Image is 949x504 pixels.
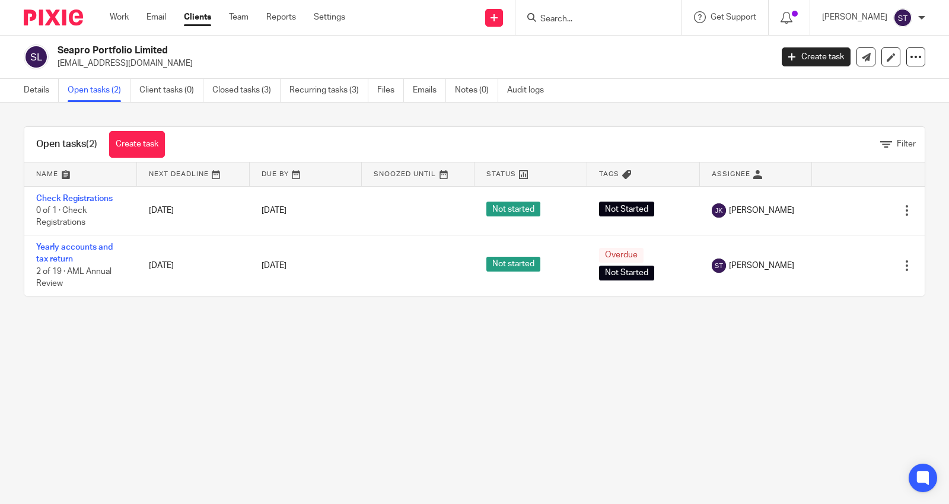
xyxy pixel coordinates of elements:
h2: Seapro Portfolio Limited [58,44,623,57]
a: Yearly accounts and tax return [36,243,113,263]
a: Create task [109,131,165,158]
a: Work [110,11,129,23]
span: Status [486,171,516,177]
img: svg%3E [24,44,49,69]
a: Create task [782,47,851,66]
a: Emails [413,79,446,102]
span: Tags [599,171,619,177]
a: Clients [184,11,211,23]
a: Email [147,11,166,23]
a: Recurring tasks (3) [289,79,368,102]
a: Files [377,79,404,102]
img: svg%3E [712,203,726,218]
span: [PERSON_NAME] [729,260,794,272]
a: Reports [266,11,296,23]
span: [DATE] [262,206,286,215]
a: Settings [314,11,345,23]
span: Not started [486,202,540,216]
img: Pixie [24,9,83,25]
img: svg%3E [893,8,912,27]
a: Team [229,11,249,23]
span: [DATE] [262,261,286,270]
a: Closed tasks (3) [212,79,281,102]
a: Check Registrations [36,194,113,203]
span: Overdue [599,248,644,263]
span: 0 of 1 · Check Registrations [36,206,87,227]
span: (2) [86,139,97,149]
a: Client tasks (0) [139,79,203,102]
td: [DATE] [137,235,250,295]
span: [PERSON_NAME] [729,205,794,216]
span: 2 of 19 · AML Annual Review [36,267,112,288]
span: Not started [486,257,540,272]
span: Not Started [599,266,654,280]
a: Open tasks (2) [68,79,130,102]
a: Notes (0) [455,79,498,102]
span: Snoozed Until [374,171,436,177]
span: Not Started [599,202,654,216]
input: Search [539,14,646,25]
img: svg%3E [712,259,726,273]
span: Filter [897,140,916,148]
h1: Open tasks [36,138,97,151]
p: [EMAIL_ADDRESS][DOMAIN_NAME] [58,58,764,69]
a: Audit logs [507,79,553,102]
p: [PERSON_NAME] [822,11,887,23]
span: Get Support [711,13,756,21]
td: [DATE] [137,186,250,235]
a: Details [24,79,59,102]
